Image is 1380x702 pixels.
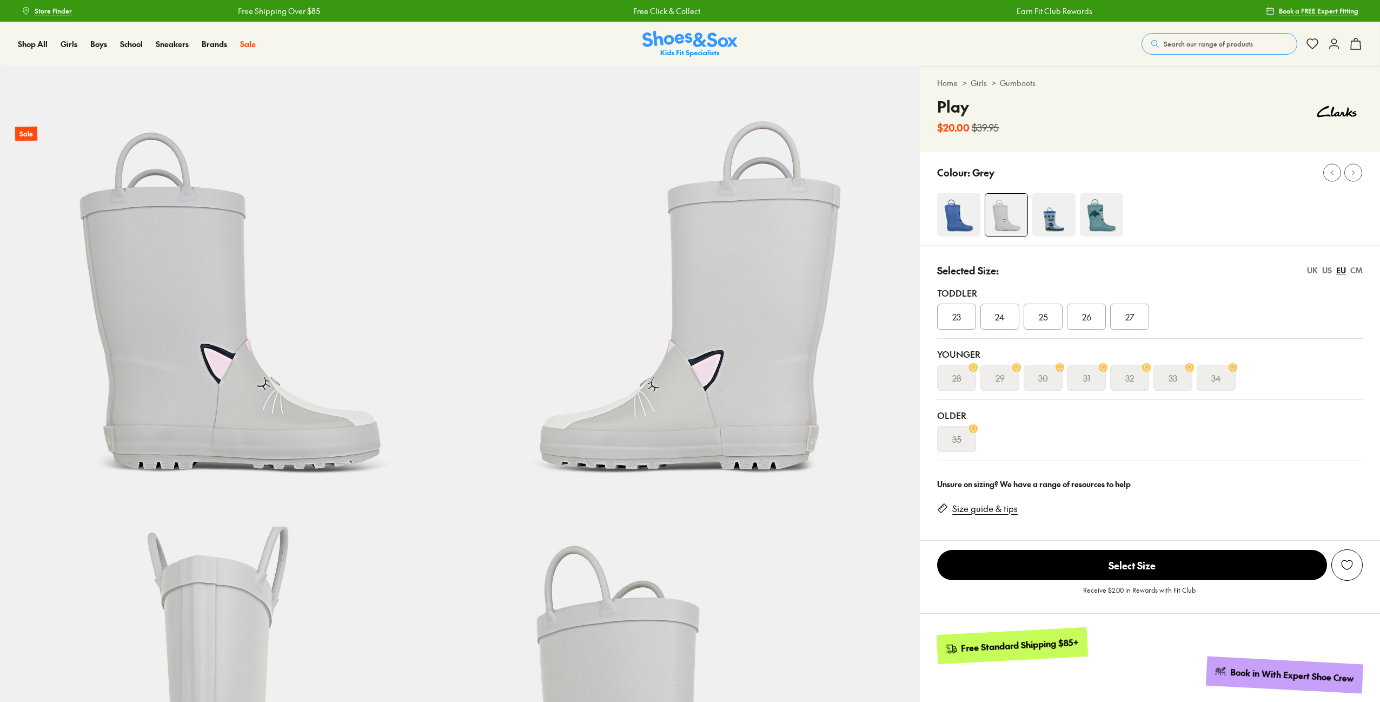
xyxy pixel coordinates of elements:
a: Sale [240,38,256,50]
span: 23 [952,310,961,323]
div: US [1322,265,1332,276]
span: 24 [995,310,1005,323]
s: 29 [996,371,1005,384]
a: Gumboots [1000,77,1036,89]
div: Free Standard Shipping $85+ [961,637,1079,654]
a: Shop All [18,38,48,50]
a: Brands [202,38,227,50]
div: Book in With Expert Shoe Crew [1230,666,1355,685]
a: Home [937,77,958,89]
a: Shoes & Sox [642,31,738,57]
div: Unsure on sizing? We have a range of resources to help [937,478,1363,490]
button: Add to Wishlist [1331,549,1363,581]
div: Younger [937,347,1363,360]
a: Size guide & tips [952,503,1018,515]
s: 30 [1038,371,1048,384]
p: Selected Size: [937,263,999,278]
span: Store Finder [35,6,72,16]
p: Sale [15,127,37,141]
img: 4-481784_1 [1080,193,1123,237]
span: 25 [1039,310,1048,323]
span: Boys [90,38,107,49]
div: CM [1350,265,1363,276]
button: Search our range of products [1142,33,1297,55]
img: 4-469020_1 [1032,193,1076,237]
span: Girls [61,38,77,49]
a: Book a FREE Expert Fitting [1266,1,1358,21]
s: 32 [1125,371,1134,384]
div: > > [937,77,1363,89]
div: Older [937,409,1363,422]
a: Sneakers [156,38,189,50]
span: Shop All [18,38,48,49]
span: 26 [1082,310,1091,323]
div: UK [1307,265,1318,276]
s: $39.95 [972,120,999,135]
a: School [120,38,143,50]
a: Store Finder [22,1,72,21]
img: 4-481772_1 [985,194,1027,236]
span: School [120,38,143,49]
a: Girls [971,77,987,89]
s: 31 [1083,371,1090,384]
img: 6-481774_1 [460,66,920,527]
span: Sale [240,38,256,49]
p: Colour: [937,165,970,180]
p: Grey [972,165,994,180]
s: 33 [1169,371,1177,384]
h4: Play [937,95,999,118]
a: Free Click & Collect [627,5,694,17]
a: Book in With Expert Shoe Crew [1206,657,1363,694]
div: EU [1336,265,1346,276]
s: 34 [1211,371,1221,384]
p: Receive $2.00 in Rewards with Fit Club [1083,585,1196,605]
span: 27 [1125,310,1134,323]
img: Vendor logo [1311,95,1363,128]
b: $20.00 [937,120,970,135]
img: 4-481766_1 [937,193,980,237]
span: Book a FREE Expert Fitting [1279,6,1358,16]
div: Toddler [937,286,1363,299]
a: Girls [61,38,77,50]
span: Select Size [937,550,1327,580]
a: Free Standard Shipping $85+ [937,627,1088,664]
span: Brands [202,38,227,49]
a: Boys [90,38,107,50]
s: 35 [952,432,961,445]
a: Free Shipping Over $85 [232,5,314,17]
s: 28 [952,371,961,384]
span: Search our range of products [1164,39,1253,49]
button: Select Size [937,549,1327,581]
a: Earn Fit Club Rewards [1011,5,1087,17]
img: SNS_Logo_Responsive.svg [642,31,738,57]
span: Sneakers [156,38,189,49]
